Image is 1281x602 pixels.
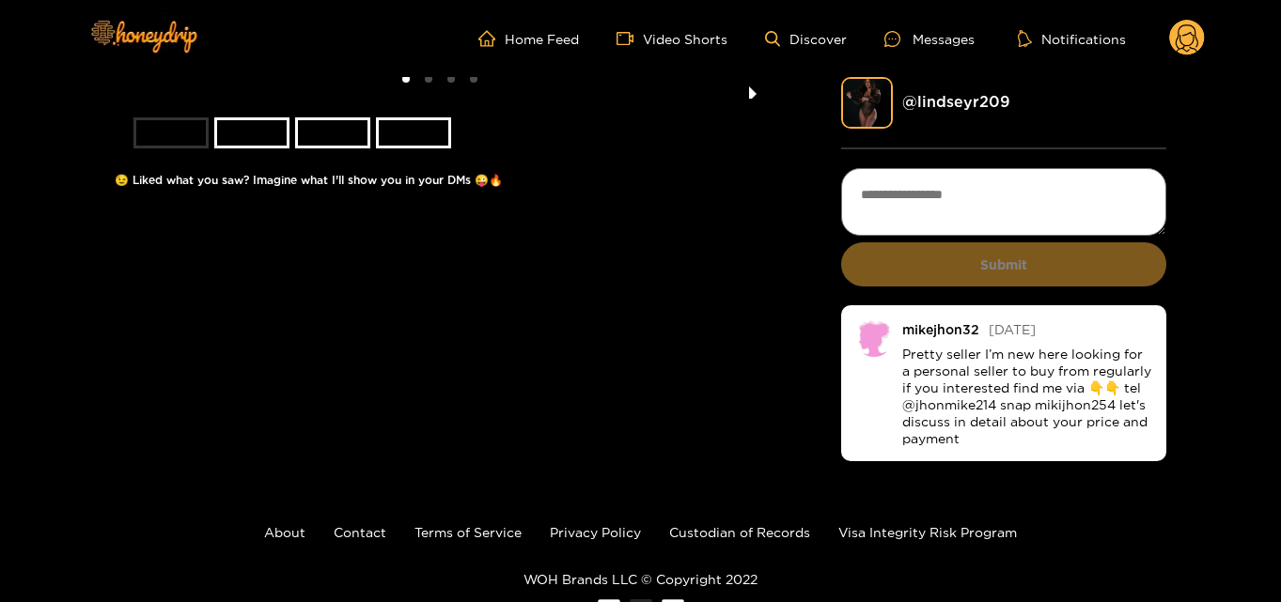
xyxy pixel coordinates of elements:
div: mikejhon32 [902,322,979,336]
a: Video Shorts [617,30,727,47]
span: home [478,30,505,47]
h1: 😉 Liked what you saw? Imagine what I’ll show you in your DMs 😜🔥 [115,174,766,187]
button: Submit [841,242,1167,286]
a: Privacy Policy [550,525,641,539]
a: Home Feed [478,30,579,47]
a: Custodian of Records [669,525,810,539]
a: Discover [765,31,847,47]
img: no-avatar.png [855,319,893,357]
button: Notifications [1012,29,1132,48]
li: slide item 1 [133,117,209,148]
li: slide item 3 [295,117,370,148]
li: slide item 4 [470,75,477,83]
img: lindseyr209 [841,77,893,129]
a: @ lindseyr209 [902,93,1009,110]
a: Terms of Service [414,525,522,539]
button: next slide / item [740,77,766,99]
a: About [264,525,305,539]
a: Visa Integrity Risk Program [838,525,1017,539]
li: slide item 4 [376,117,451,148]
div: Messages [884,28,975,50]
li: slide item 1 [402,75,410,83]
li: slide item 3 [447,75,455,83]
span: [DATE] [989,322,1036,336]
li: slide item 2 [425,75,432,83]
span: video-camera [617,30,643,47]
li: slide item 2 [214,117,289,148]
p: Pretty seller I’m new here looking for a personal seller to buy from regularly if you interested ... [902,346,1153,447]
a: Contact [334,525,386,539]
